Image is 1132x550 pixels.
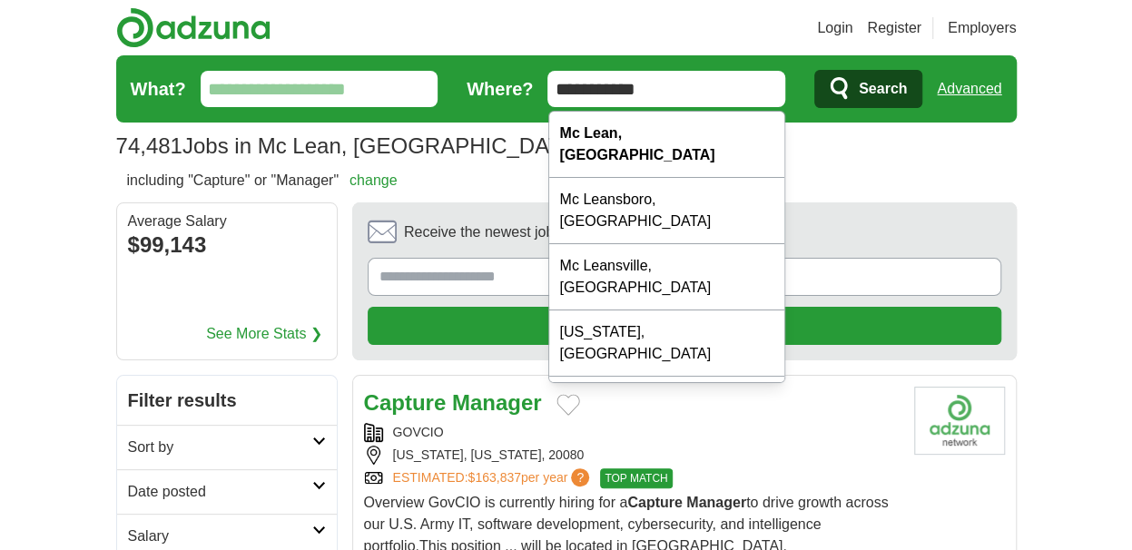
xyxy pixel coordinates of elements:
img: GovCIO logo [914,387,1005,455]
span: $163,837 [468,470,520,485]
a: Login [817,17,852,39]
h1: Jobs in Mc Lean, [GEOGRAPHIC_DATA] [116,133,580,158]
a: Date posted [117,469,337,514]
div: Average Salary [128,214,326,229]
div: [US_STATE], [GEOGRAPHIC_DATA] [549,310,785,377]
span: Receive the newest jobs for this search : [404,221,714,243]
h2: Filter results [117,376,337,425]
span: TOP MATCH [600,468,672,488]
div: Mc Leansville, [GEOGRAPHIC_DATA] [549,244,785,310]
a: ESTIMATED:$163,837per year? [393,468,594,488]
h2: Sort by [128,437,312,458]
label: Where? [467,75,533,103]
a: GOVCIO [393,425,444,439]
h2: including "Capture" or "Manager" [127,170,398,192]
a: Sort by [117,425,337,469]
h2: Date posted [128,481,312,503]
div: $99,143 [128,229,326,261]
div: Mc Leansboro, [GEOGRAPHIC_DATA] [549,178,785,244]
a: Employers [948,17,1017,39]
button: Create alert [368,307,1001,345]
a: change [349,172,398,188]
strong: Manager [686,495,746,510]
a: Advanced [937,71,1001,107]
strong: Mc Lean, [GEOGRAPHIC_DATA] [560,125,715,162]
strong: Capture [627,495,682,510]
h2: Salary [128,525,312,547]
span: Search [859,71,907,107]
label: What? [131,75,186,103]
strong: Capture [364,390,447,415]
span: ? [571,468,589,486]
a: Capture Manager [364,390,542,415]
a: See More Stats ❯ [206,323,322,345]
a: Register [867,17,921,39]
span: 74,481 [116,130,182,162]
button: Add to favorite jobs [556,394,580,416]
button: Search [814,70,922,108]
img: Adzuna logo [116,7,271,48]
strong: Manager [452,390,542,415]
div: [US_STATE], [GEOGRAPHIC_DATA] [549,377,785,443]
div: [US_STATE], [US_STATE], 20080 [364,446,900,465]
